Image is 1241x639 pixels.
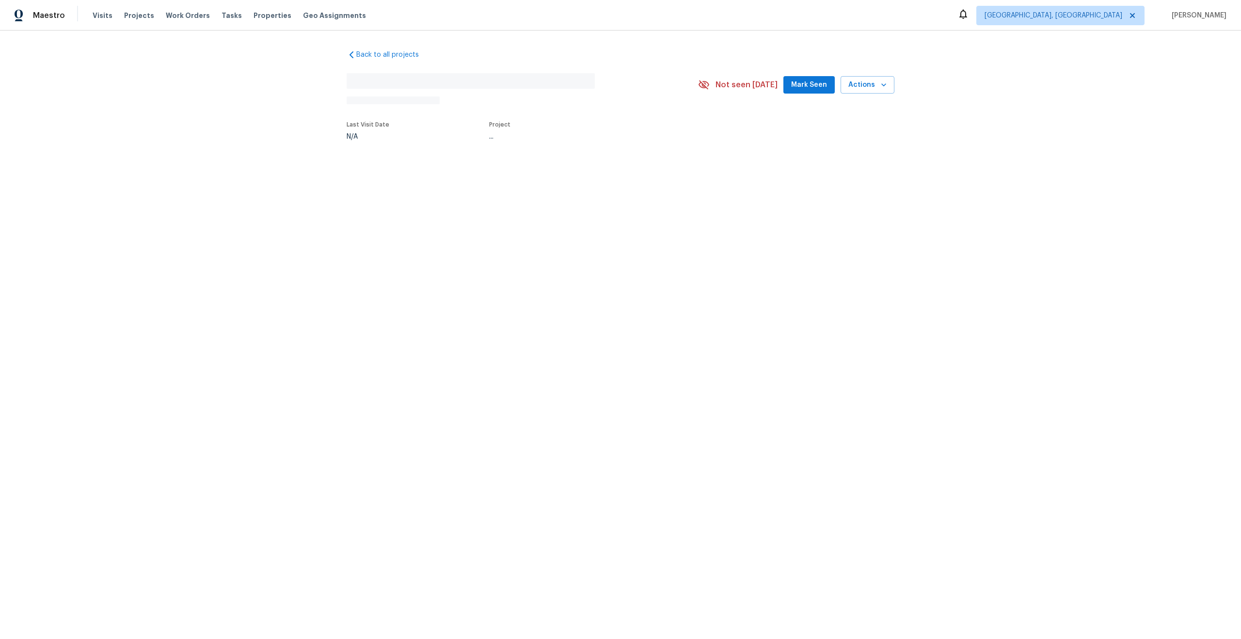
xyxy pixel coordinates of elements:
[166,11,210,20] span: Work Orders
[791,79,827,91] span: Mark Seen
[1168,11,1226,20] span: [PERSON_NAME]
[254,11,291,20] span: Properties
[124,11,154,20] span: Projects
[841,76,894,94] button: Actions
[489,122,510,128] span: Project
[848,79,887,91] span: Actions
[489,133,675,140] div: ...
[93,11,112,20] span: Visits
[303,11,366,20] span: Geo Assignments
[783,76,835,94] button: Mark Seen
[716,80,778,90] span: Not seen [DATE]
[985,11,1122,20] span: [GEOGRAPHIC_DATA], [GEOGRAPHIC_DATA]
[347,122,389,128] span: Last Visit Date
[222,12,242,19] span: Tasks
[347,133,389,140] div: N/A
[33,11,65,20] span: Maestro
[347,50,440,60] a: Back to all projects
